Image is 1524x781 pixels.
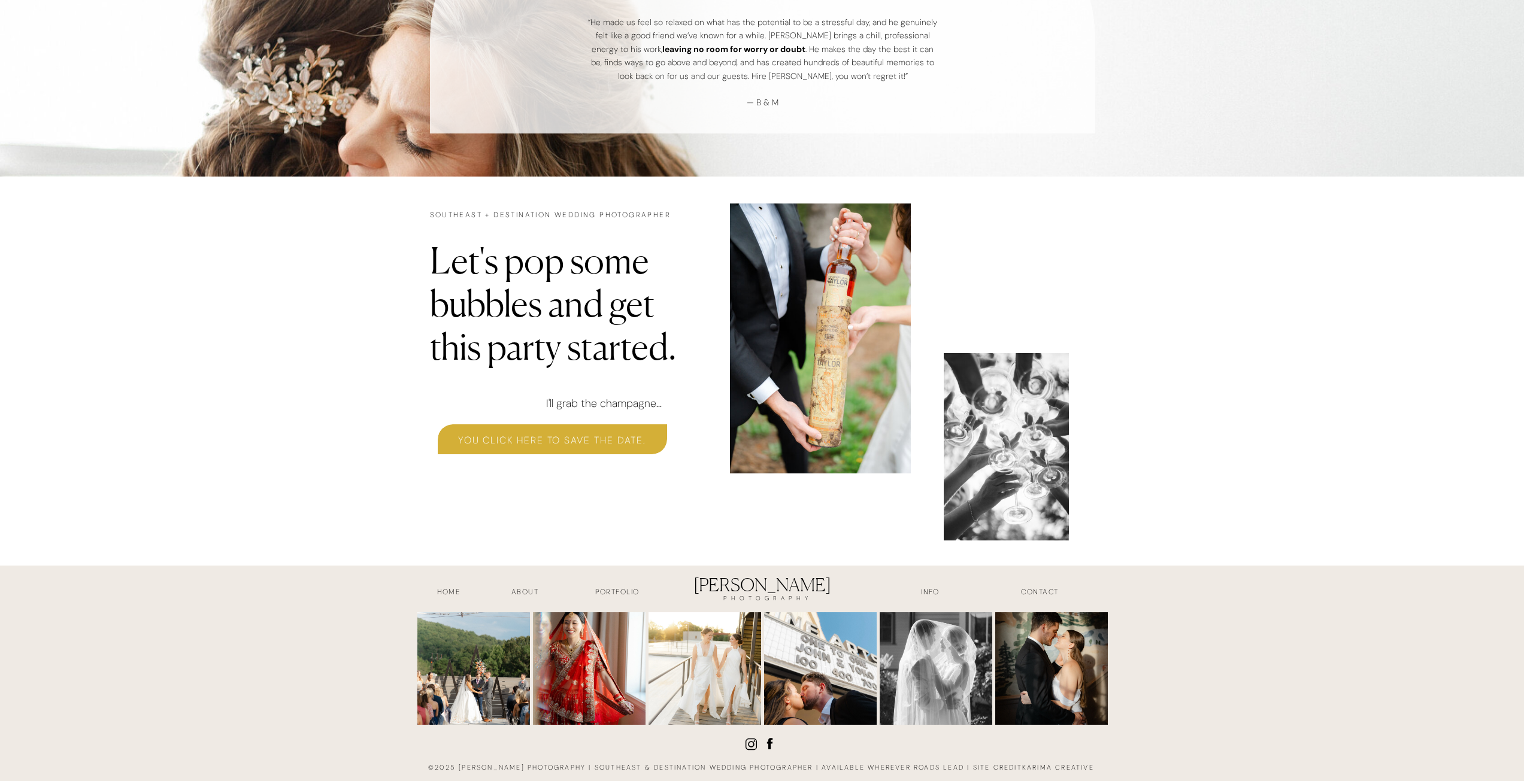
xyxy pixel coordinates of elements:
[438,433,667,446] a: you click here to save the date.
[1022,763,1094,771] a: karima creative
[662,44,805,54] b: leaving no room for worry or doubt
[533,612,646,725] img: carousel album shared on Sun Sep 07 2025 | Okay, I’m really behind on sharing recent weddings and...
[546,395,788,410] h3: I'll grab the champagne...
[764,612,877,725] img: carousel album shared on Fri Aug 22 2025 | Skee ball is kind of becoming a signature of mine. Sep...
[901,586,961,600] a: INFO
[696,595,840,607] a: PHOTOGRAPHY
[586,16,940,117] p: “He made us feel so relaxed on what has the potential to be a stressful day, and he genuinely fel...
[995,612,1108,725] img: carousel album shared on Sun Jul 20 2025 | Keepin’ things classy with Heather + Blake. 🍸
[417,612,530,725] img: carousel album shared on Tue Sep 09 2025 | Sneak peeks from quite literally a perfect day with Me...
[649,612,761,725] img: carousel album shared on Tue Sep 02 2025 | Can we just stop and appreciate the unparalleled joyou...
[423,762,1102,776] h3: ©2025 [PERSON_NAME] photography | southeast & destination wedding photographer | available wherev...
[685,574,840,607] a: [PERSON_NAME]
[573,586,662,600] a: Portfolio
[419,586,479,600] a: HOME
[996,586,1084,600] a: contact
[880,612,992,725] img: carousel album shared on Wed Jul 30 2025 | I have a real problem with narrowing down what images ...
[430,211,708,225] h2: southeast + destination WEDDING PHOTOGRAPHER
[430,239,702,303] h2: Let's pop some bubbles and get this party started.
[495,586,555,600] a: about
